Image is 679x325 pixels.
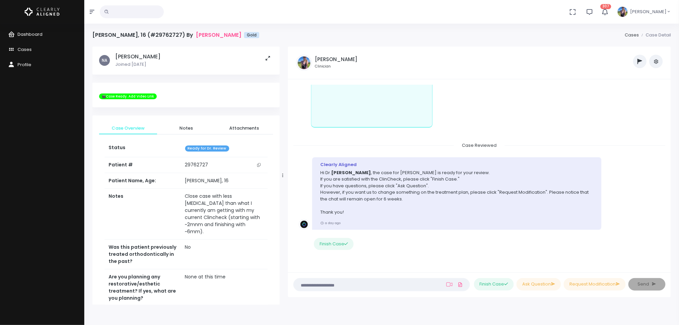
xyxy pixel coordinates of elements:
[474,278,514,291] button: Finish Case
[105,125,152,132] span: Case Overview
[244,32,259,38] span: Gold
[456,278,465,291] a: Add Files
[163,125,210,132] span: Notes
[105,269,181,306] th: Are you planning any restorative/esthetic treatment? If yes, what are you planning?
[454,140,505,151] span: Case Reviewed
[331,169,371,176] b: [PERSON_NAME]
[92,47,280,305] div: scrollable content
[320,169,593,216] p: Hi Dr. , the case for [PERSON_NAME] is ready for your review. If you are satisfied with the ClinC...
[99,93,157,100] span: 🎬Case Ready. Add Video Link
[639,32,671,38] li: Case Detail
[181,157,268,173] td: 29762727
[196,32,241,38] a: [PERSON_NAME]
[445,282,454,287] a: Add Loom Video
[314,238,354,250] button: Finish Case
[18,61,31,68] span: Profile
[181,173,268,189] td: [PERSON_NAME], 16
[105,140,181,157] th: Status
[92,32,259,38] h4: [PERSON_NAME], 16 (#29762727) By
[115,53,160,60] h5: [PERSON_NAME]
[617,6,629,18] img: Header Avatar
[315,64,357,69] small: Clinician
[630,8,667,15] span: [PERSON_NAME]
[181,269,268,306] td: None at this time
[625,32,639,38] a: Cases
[99,55,110,66] span: NA
[18,31,42,37] span: Dashboard
[181,240,268,269] td: No
[181,189,268,240] td: Close case with less [MEDICAL_DATA] than what I currently am getting with my current Clincheck (s...
[185,145,229,152] span: Ready for Dr. Review
[315,56,357,62] h5: [PERSON_NAME]
[293,85,666,265] div: scrollable content
[516,278,561,291] button: Ask Question
[25,5,60,19] img: Logo Horizontal
[220,125,268,132] span: Attachments
[115,61,160,68] p: Joined [DATE]
[105,189,181,240] th: Notes
[18,46,32,53] span: Cases
[105,240,181,269] th: Was this patient previously treated orthodontically in the past?
[600,4,611,9] span: 307
[105,157,181,173] th: Patient #
[320,161,593,168] div: Clearly Aligned
[105,173,181,189] th: Patient Name, Age:
[320,221,341,225] small: a day ago
[564,278,626,291] button: Request Modification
